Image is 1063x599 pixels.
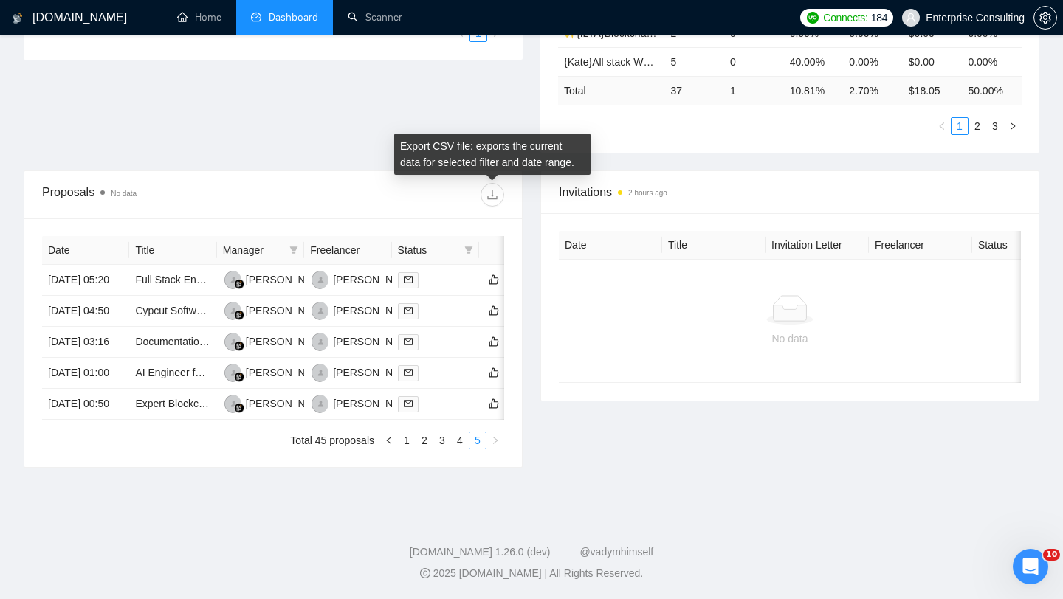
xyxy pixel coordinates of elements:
[129,296,216,327] td: Cypcut Software Expert Needed for CNC Machine Programming
[724,76,784,105] td: 1
[416,432,433,449] a: 2
[234,279,244,289] img: gigradar-bm.png
[1034,12,1056,24] span: setting
[223,273,331,285] a: RH[PERSON_NAME]
[312,333,330,351] img: IS
[869,231,972,260] th: Freelancer
[404,337,413,346] span: mail
[559,231,662,260] th: Date
[903,47,963,76] td: $0.00
[491,436,500,445] span: right
[246,271,331,288] div: [PERSON_NAME]
[312,302,330,320] img: IS
[42,183,273,207] div: Proposals
[451,432,469,449] li: 4
[135,367,387,378] a: AI Engineer for Mental Health and Wellness Integration
[404,306,413,315] span: mail
[333,302,418,319] div: [PERSON_NAME]
[452,432,468,449] a: 4
[224,395,243,413] img: RH
[333,395,418,412] div: [PERSON_NAME]
[177,11,221,24] a: homeHome
[969,117,986,135] li: 2
[485,302,503,319] button: like
[1033,12,1057,24] a: setting
[310,273,418,285] a: EB[PERSON_NAME]
[333,364,418,381] div: [PERSON_NAME]
[452,24,469,42] button: left
[766,231,869,260] th: Invitation Letter
[42,236,129,265] th: Date
[380,432,398,449] li: Previous Page
[251,12,261,22] span: dashboard
[310,366,418,378] a: IS[PERSON_NAME]
[394,134,591,175] div: Export CSV file: exports the current data for selected filter and date range.
[217,236,304,265] th: Manager
[42,389,129,420] td: [DATE] 00:50
[223,304,331,316] a: RH[PERSON_NAME]
[348,11,402,24] a: searchScanner
[469,432,486,449] li: 5
[571,330,1009,347] div: No data
[951,117,969,135] li: 1
[269,11,318,24] span: Dashboard
[416,432,433,449] li: 2
[559,183,1021,201] span: Invitations
[12,566,1051,581] div: 2025 [DOMAIN_NAME] | All Rights Reserved.
[310,335,418,347] a: IS[PERSON_NAME]
[223,397,331,409] a: RH[PERSON_NAME]
[464,246,473,255] span: filter
[784,76,844,105] td: 10.81 %
[452,24,469,42] li: Previous Page
[380,432,398,449] button: left
[987,118,1003,134] a: 3
[135,305,430,316] a: Cypcut Software Expert Needed for CNC Machine Programming
[664,76,724,105] td: 37
[246,333,331,350] div: [PERSON_NAME]
[843,76,903,105] td: 2.70 %
[481,183,504,207] button: download
[481,189,503,201] span: download
[433,432,451,449] li: 3
[933,117,951,135] li: Previous Page
[289,246,298,255] span: filter
[628,189,667,197] time: 2 hours ago
[246,302,331,319] div: [PERSON_NAME]
[13,7,23,30] img: logo
[111,190,137,198] span: No data
[246,364,331,381] div: [PERSON_NAME]
[223,366,331,378] a: RH[PERSON_NAME]
[1004,117,1022,135] li: Next Page
[579,546,653,558] a: @vadymhimself
[664,47,724,76] td: 5
[224,302,243,320] img: RH
[1043,549,1060,561] span: 10
[234,403,244,413] img: gigradar-bm.png
[398,242,458,258] span: Status
[487,24,505,42] button: right
[461,239,476,261] span: filter
[485,271,503,288] button: like
[871,10,887,26] span: 184
[952,118,968,134] a: 1
[843,47,903,76] td: 0.00%
[223,242,283,258] span: Manager
[489,367,499,378] span: like
[224,333,243,351] img: RH
[784,47,844,76] td: 40.00%
[487,24,505,42] li: Next Page
[129,358,216,389] td: AI Engineer for Mental Health and Wellness Integration
[312,271,330,289] img: EB
[986,117,1004,135] li: 3
[129,265,216,296] td: Full Stack Engineer (Next.js Shadcn MongoDB)
[1033,6,1057,30] button: setting
[42,327,129,358] td: [DATE] 03:16
[489,305,499,316] span: like
[434,432,450,449] a: 3
[312,364,330,382] img: IS
[304,236,391,265] th: Freelancer
[398,432,416,449] li: 1
[486,432,504,449] button: right
[489,336,499,347] span: like
[310,304,418,316] a: IS[PERSON_NAME]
